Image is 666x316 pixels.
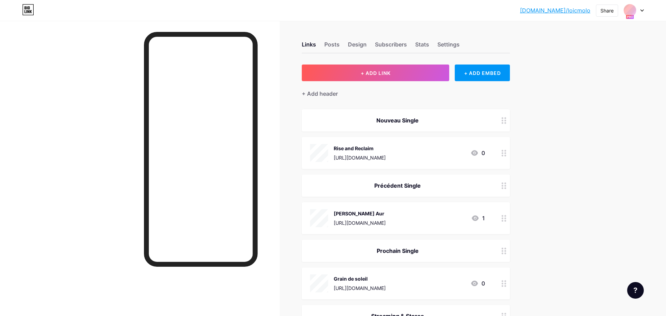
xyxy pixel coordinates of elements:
div: [URL][DOMAIN_NAME] [334,284,386,292]
div: Design [348,40,367,53]
div: + ADD EMBED [455,65,510,81]
div: [URL][DOMAIN_NAME] [334,154,386,161]
a: [DOMAIN_NAME]/loicmolo [520,6,590,15]
button: + ADD LINK [302,65,449,81]
div: 0 [470,149,485,157]
div: [PERSON_NAME] Aur [334,210,386,217]
div: Stats [415,40,429,53]
span: + ADD LINK [361,70,391,76]
div: [URL][DOMAIN_NAME] [334,219,386,227]
div: Nouveau Single [310,116,485,125]
div: Share [600,7,614,14]
div: Posts [324,40,340,53]
div: 1 [471,214,485,222]
div: Grain de soleil [334,275,386,282]
div: Settings [437,40,460,53]
div: Rise and Reclaim [334,145,386,152]
div: Subscribers [375,40,407,53]
div: Précédent Single [310,181,485,190]
div: Links [302,40,316,53]
div: + Add header [302,89,338,98]
div: 0 [470,279,485,288]
div: Prochain Single [310,247,485,255]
